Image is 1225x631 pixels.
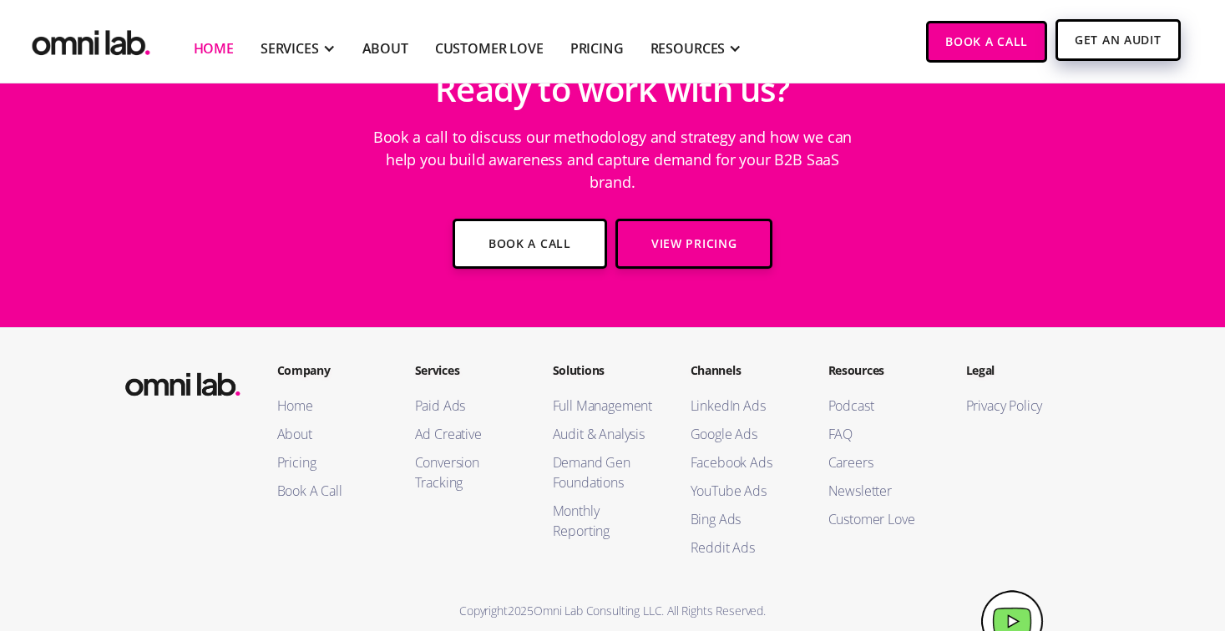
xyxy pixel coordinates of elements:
a: Customer Love [435,38,544,58]
a: Careers [828,452,933,472]
a: About [277,424,382,444]
a: Privacy Policy [966,396,1071,416]
div: SERVICES [261,38,319,58]
h2: Legal [966,361,1071,379]
a: Paid Ads [415,396,519,416]
a: Reddit Ads [691,538,795,558]
iframe: Chat Widget [924,437,1225,631]
a: FAQ [828,424,933,444]
a: Google Ads [691,424,795,444]
a: home [28,18,154,59]
a: Get An Audit [1055,19,1180,61]
a: Audit & Analysis [553,424,657,444]
a: Full Management [553,396,657,416]
a: Facebook Ads [691,452,795,472]
a: LinkedIn Ads [691,396,795,416]
div: RESOURCES [650,38,726,58]
a: Demand Gen Foundations [553,452,657,492]
a: Book a Call [453,219,607,269]
a: Pricing [277,452,382,472]
a: Podcast [828,396,933,416]
h2: Resources [828,361,933,379]
h2: Solutions [553,361,657,379]
a: About [362,38,408,58]
a: Conversion Tracking [415,452,519,492]
div: Copyright Omni Lab Consulting LLC. All Rights Reserved. [105,599,1121,622]
a: Bing Ads [691,509,795,529]
span: 2025 [508,603,534,618]
h2: Ready to work with us? [435,61,789,118]
a: Customer Love [828,509,933,529]
a: Home [277,396,382,416]
p: Book a call to discuss our methodology and strategy and how we can help you build awareness and c... [362,118,863,202]
h2: Services [415,361,519,379]
a: Book A Call [277,481,382,501]
a: YouTube Ads [691,481,795,501]
a: Ad Creative [415,424,519,444]
img: Omni Lab: B2B SaaS Demand Generation Agency [28,18,154,59]
a: View Pricing [615,219,772,269]
h2: Company [277,361,382,379]
img: Omni Lab: B2B SaaS Demand Generation Agency [122,361,244,401]
a: Monthly Reporting [553,501,657,541]
h2: Channels [691,361,795,379]
a: Book a Call [926,21,1047,63]
a: Pricing [570,38,624,58]
a: Home [194,38,234,58]
a: Newsletter [828,481,933,501]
